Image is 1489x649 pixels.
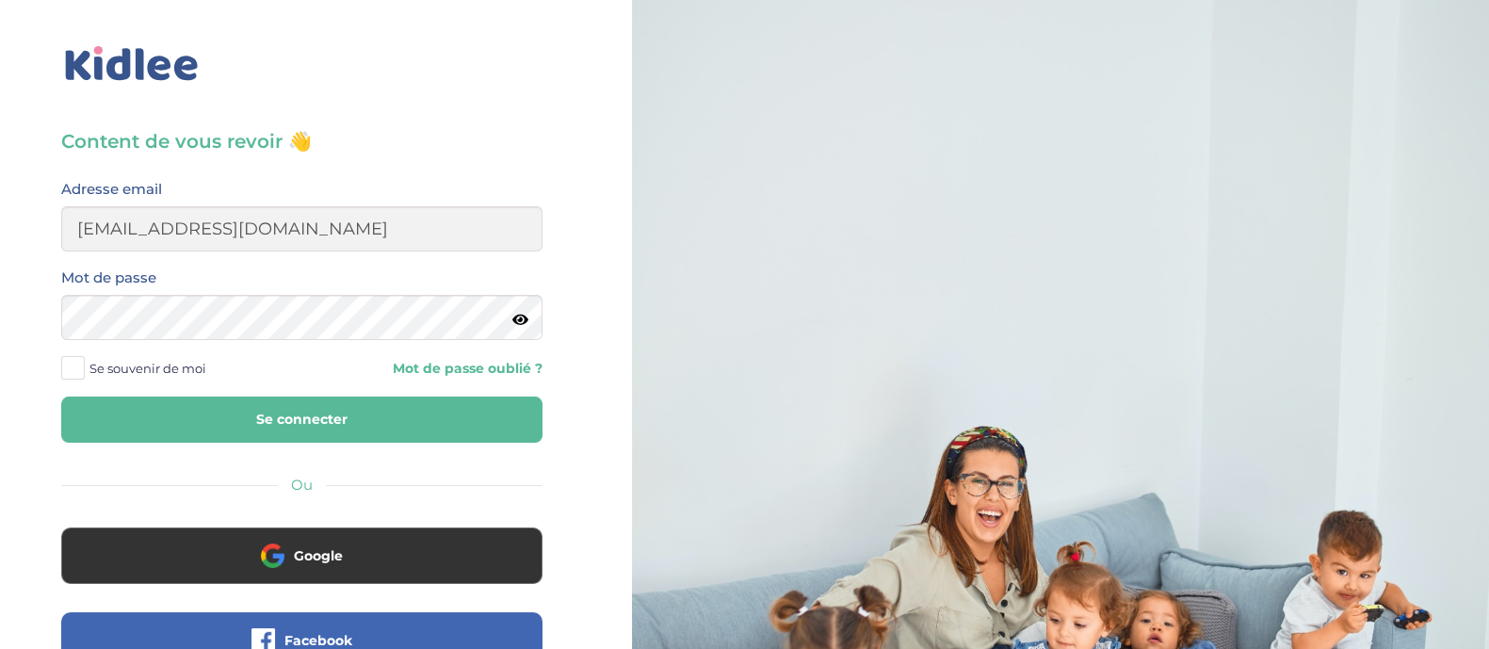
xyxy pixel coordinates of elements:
[61,397,542,443] button: Se connecter
[294,546,343,565] span: Google
[61,42,202,86] img: logo_kidlee_bleu
[61,560,542,577] a: Google
[291,476,313,494] span: Ou
[261,544,284,567] img: google.png
[316,360,543,378] a: Mot de passe oublié ?
[61,206,542,251] input: Email
[61,266,156,290] label: Mot de passe
[61,177,162,202] label: Adresse email
[61,128,542,154] h3: Content de vous revoir 👋
[61,527,542,584] button: Google
[89,356,206,381] span: Se souvenir de moi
